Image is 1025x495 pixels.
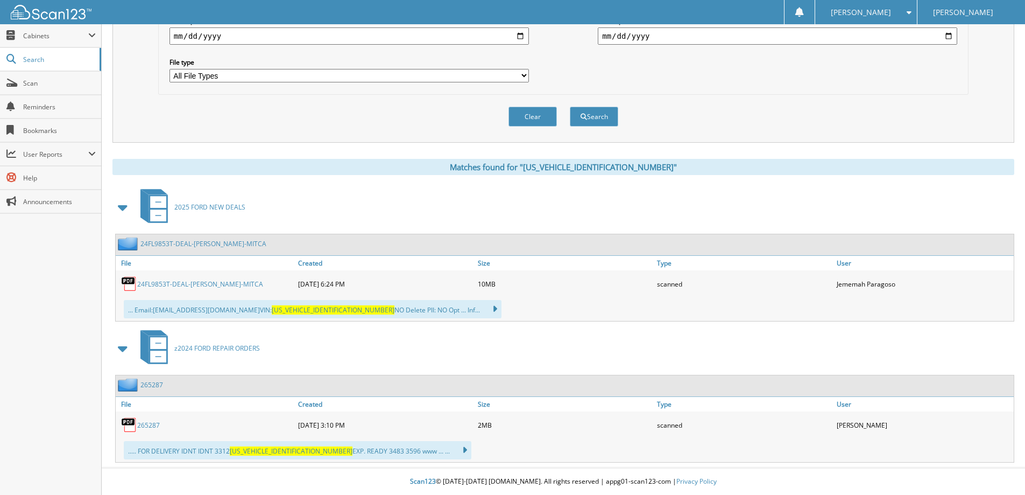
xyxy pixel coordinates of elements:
img: folder2.png [118,237,140,250]
img: folder2.png [118,378,140,392]
span: 2025 FORD NEW DEALS [174,203,245,212]
a: 24FL9853T-DEAL-[PERSON_NAME]-MITCA [140,239,266,248]
a: File [116,397,295,412]
a: Created [295,397,475,412]
span: [US_VEHICLE_IDENTIFICATION_NUMBER] [230,447,352,456]
div: 10MB [475,273,655,295]
a: 265287 [137,421,160,430]
a: Privacy Policy [676,477,717,486]
span: Bookmarks [23,126,96,135]
a: Type [654,256,834,270]
span: [US_VEHICLE_IDENTIFICATION_NUMBER] [272,305,394,315]
button: Search [570,107,618,127]
a: Size [475,256,655,270]
span: Cabinets [23,31,88,40]
div: Matches found for "[US_VEHICLE_IDENTIFICATION_NUMBER]" [112,159,1014,175]
div: ... Email: [EMAIL_ADDRESS][DOMAIN_NAME] VIN: NO Delete PII: NO Opt ... Inf... [124,300,501,318]
span: User Reports [23,150,88,159]
span: Help [23,173,96,183]
a: z2024 FORD REPAIR ORDERS [134,327,260,369]
a: User [834,397,1014,412]
span: Scan123 [410,477,436,486]
img: PDF.png [121,417,137,433]
div: Jememah Paragoso [834,273,1014,295]
label: File type [169,58,529,67]
img: PDF.png [121,276,137,292]
div: © [DATE]-[DATE] [DOMAIN_NAME]. All rights reserved | appg01-scan123-com | [102,469,1025,495]
div: [DATE] 3:10 PM [295,414,475,436]
span: [PERSON_NAME] [831,9,891,16]
span: Search [23,55,94,64]
span: Reminders [23,102,96,111]
a: 2025 FORD NEW DEALS [134,186,245,228]
img: scan123-logo-white.svg [11,5,91,19]
iframe: Chat Widget [971,443,1025,495]
a: Type [654,397,834,412]
a: Size [475,397,655,412]
a: Created [295,256,475,270]
div: scanned [654,414,834,436]
input: start [169,27,529,45]
input: end [598,27,957,45]
span: [PERSON_NAME] [933,9,993,16]
div: ..... FOR DELIVERY IDNT IDNT 3312 EXP. READY 3483 3596 www ... ... [124,441,471,459]
div: scanned [654,273,834,295]
div: [DATE] 6:24 PM [295,273,475,295]
a: File [116,256,295,270]
div: 2MB [475,414,655,436]
a: User [834,256,1014,270]
span: Scan [23,79,96,88]
span: z2024 FORD REPAIR ORDERS [174,344,260,353]
span: Announcements [23,197,96,206]
a: 24FL9853T-DEAL-[PERSON_NAME]-MITCA [137,280,263,289]
div: [PERSON_NAME] [834,414,1014,436]
a: 265287 [140,380,163,389]
button: Clear [508,107,557,127]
